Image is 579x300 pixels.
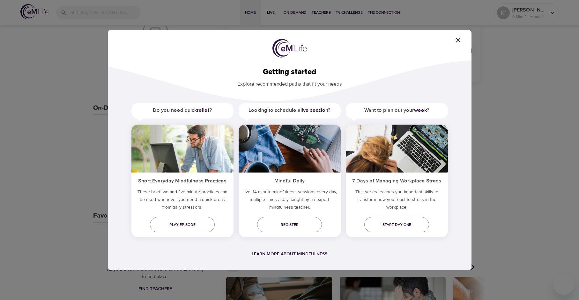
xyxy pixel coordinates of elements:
[364,217,429,232] a: Start day one
[346,188,448,214] p: This series teaches you important skills to transform how you react to stress in the workplace.
[131,173,234,188] h5: Short Everyday Mindfulness Practices
[346,125,448,173] img: ims
[150,217,215,232] a: Play episode
[346,173,448,188] h5: 7 Days of Managing Workplace Stress
[346,103,448,118] h5: Want to plan out your ?
[131,188,234,214] h5: These brief two and five-minute practices can be used whenever you need a quick break from daily ...
[414,107,427,113] a: week
[131,103,234,118] h5: Do you need quick ?
[239,103,341,118] h5: Looking to schedule a ?
[131,125,234,173] img: ims
[197,107,210,113] a: relief
[239,125,341,173] img: ims
[301,107,328,113] a: live session
[369,221,424,228] span: Start day one
[118,77,461,88] p: Explore recommended paths that fit your needs
[262,221,317,228] span: Register
[272,39,307,58] img: logo
[239,173,341,188] h5: Mindful Daily
[252,251,327,257] a: Learn more about mindfulness
[118,67,461,77] h2: Getting started
[155,221,210,228] span: Play episode
[257,217,322,232] a: Register
[239,188,341,214] p: Live, 14-minute mindfulness sessions every day, multiple times a day, taught by an expert mindful...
